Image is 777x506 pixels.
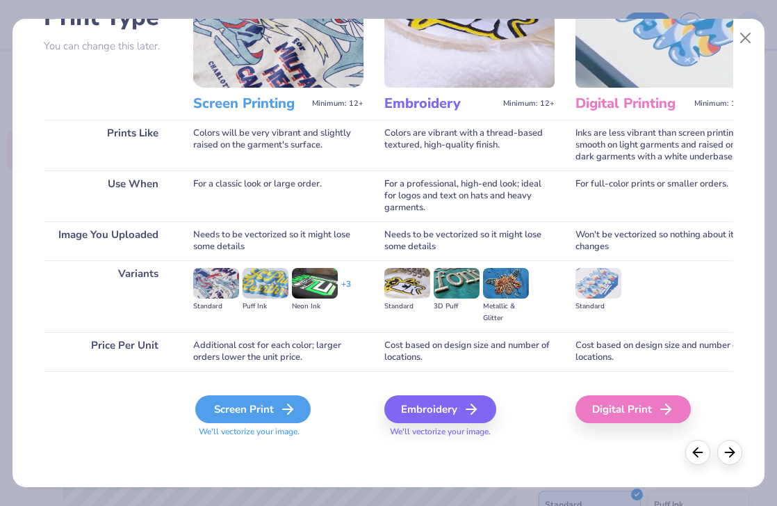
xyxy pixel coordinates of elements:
div: Neon Ink [292,301,338,313]
div: Needs to be vectorized so it might lose some details [193,221,363,260]
button: Close [733,25,759,52]
img: 3D Puff [434,268,480,299]
img: Standard [575,268,621,299]
h3: Embroidery [384,95,498,113]
div: Cost based on design size and number of locations. [384,332,555,371]
div: Use When [44,171,172,221]
div: Prints Like [44,120,172,171]
img: Standard [193,268,239,299]
div: Image You Uploaded [44,221,172,260]
div: For a professional, high-end look; ideal for logos and text on hats and heavy garments. [384,171,555,221]
h3: Digital Printing [575,95,689,113]
span: We'll vectorize your image. [193,426,363,438]
span: Minimum: 12+ [312,99,363,109]
img: Standard [384,268,430,299]
div: Needs to be vectorized so it might lose some details [384,221,555,260]
div: Screen Print [195,395,311,423]
img: Neon Ink [292,268,338,299]
div: Standard [575,301,621,313]
div: + 3 [341,278,351,302]
div: Cost based on design size and number of locations. [575,332,746,371]
div: Puff Ink [243,301,288,313]
div: Inks are less vibrant than screen printing; smooth on light garments and raised on dark garments ... [575,120,746,171]
div: Digital Print [575,395,691,423]
div: Won't be vectorized so nothing about it changes [575,221,746,260]
span: Minimum: 12+ [694,99,746,109]
div: 3D Puff [434,301,480,313]
div: Additional cost for each color; larger orders lower the unit price. [193,332,363,371]
div: Variants [44,260,172,332]
span: We'll vectorize your image. [384,426,555,438]
div: Metallic & Glitter [483,301,529,324]
div: Standard [384,301,430,313]
p: You can change this later. [44,40,172,52]
h3: Screen Printing [193,95,306,113]
div: For a classic look or large order. [193,171,363,221]
img: Metallic & Glitter [483,268,529,299]
div: Standard [193,301,239,313]
div: For full-color prints or smaller orders. [575,171,746,221]
div: Price Per Unit [44,332,172,371]
div: Colors are vibrant with a thread-based textured, high-quality finish. [384,120,555,171]
img: Puff Ink [243,268,288,299]
div: Embroidery [384,395,496,423]
span: Minimum: 12+ [503,99,555,109]
div: Colors will be very vibrant and slightly raised on the garment's surface. [193,120,363,171]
